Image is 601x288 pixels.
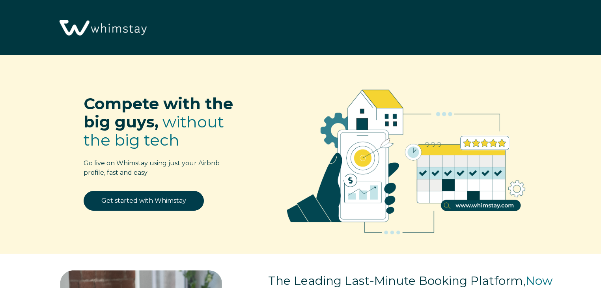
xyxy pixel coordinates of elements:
[267,67,545,249] img: RBO Ilustrations-02
[84,94,233,131] span: Compete with the big guys,
[84,191,204,211] a: Get started with Whimstay
[268,273,526,288] span: The Leading Last-Minute Booking Platform,
[84,159,220,176] span: Go live on Whimstay using just your Airbnb profile, fast and easy
[55,4,149,52] img: Whimstay Logo-02 1
[84,112,224,150] span: without the big tech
